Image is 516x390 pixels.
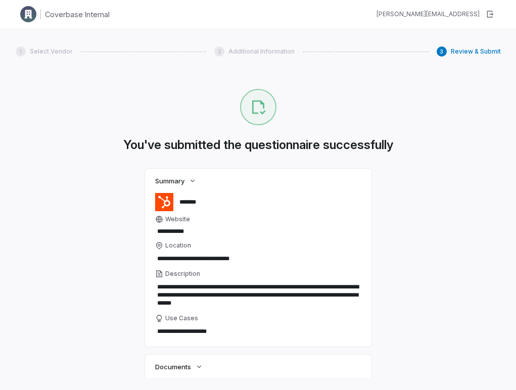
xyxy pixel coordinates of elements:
span: Review & Submit [451,47,501,56]
span: Location [165,241,191,250]
div: 1 [16,46,26,57]
button: Documents [152,358,206,376]
input: Location [155,252,361,266]
span: Website [165,215,190,223]
span: Description [165,270,200,278]
div: 2 [214,46,224,57]
h1: Coverbase Internal [45,9,110,20]
div: [PERSON_NAME][EMAIL_ADDRESS] [377,10,480,18]
span: Summary [155,176,184,185]
button: Summary [152,172,200,190]
span: Documents [155,362,191,371]
textarea: Use Cases [155,324,361,338]
div: 3 [437,46,447,57]
img: Clerk Logo [20,6,36,22]
span: Select Vendor [30,47,73,56]
span: Additional Information [228,47,295,56]
span: Use Cases [165,314,198,322]
h1: You've submitted the questionnaire successfully [123,137,393,153]
textarea: Description [155,280,361,310]
input: Website [155,225,345,237]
